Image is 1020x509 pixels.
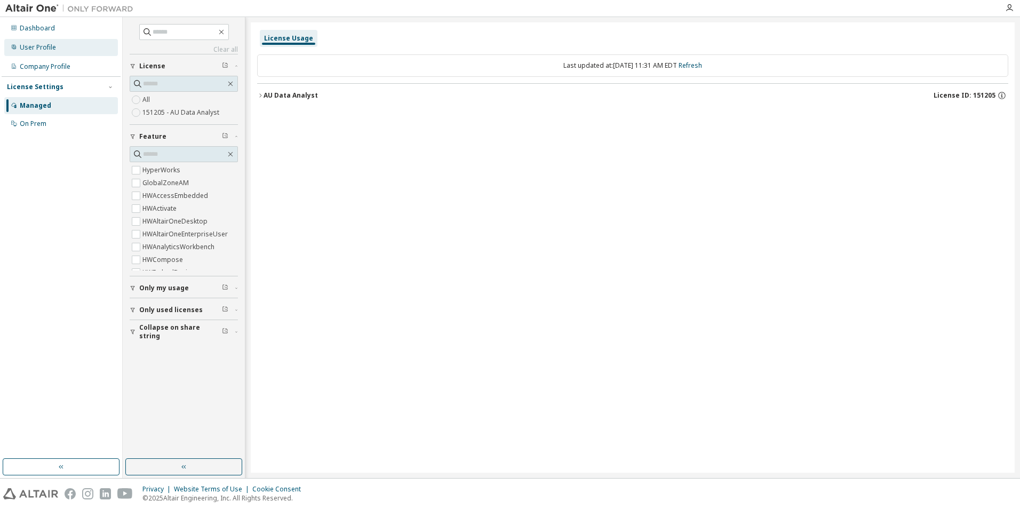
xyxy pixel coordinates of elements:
[264,91,318,100] div: AU Data Analyst
[130,45,238,54] a: Clear all
[142,266,193,279] label: HWEmbedBasic
[252,485,307,494] div: Cookie Consent
[142,106,221,119] label: 151205 - AU Data Analyst
[130,125,238,148] button: Feature
[139,62,165,70] span: License
[139,132,166,141] span: Feature
[142,93,152,106] label: All
[3,488,58,499] img: altair_logo.svg
[20,62,70,71] div: Company Profile
[222,306,228,314] span: Clear filter
[142,202,179,215] label: HWActivate
[117,488,133,499] img: youtube.svg
[142,485,174,494] div: Privacy
[679,61,702,70] a: Refresh
[139,306,203,314] span: Only used licenses
[139,284,189,292] span: Only my usage
[130,276,238,300] button: Only my usage
[257,84,1008,107] button: AU Data AnalystLicense ID: 151205
[222,62,228,70] span: Clear filter
[174,485,252,494] div: Website Terms of Use
[20,43,56,52] div: User Profile
[222,132,228,141] span: Clear filter
[5,3,139,14] img: Altair One
[130,320,238,344] button: Collapse on share string
[139,323,222,340] span: Collapse on share string
[142,228,230,241] label: HWAltairOneEnterpriseUser
[142,241,217,253] label: HWAnalyticsWorkbench
[142,189,210,202] label: HWAccessEmbedded
[142,253,185,266] label: HWCompose
[934,91,995,100] span: License ID: 151205
[100,488,111,499] img: linkedin.svg
[142,494,307,503] p: © 2025 Altair Engineering, Inc. All Rights Reserved.
[264,34,313,43] div: License Usage
[222,328,228,336] span: Clear filter
[82,488,93,499] img: instagram.svg
[142,177,191,189] label: GlobalZoneAM
[20,101,51,110] div: Managed
[142,164,182,177] label: HyperWorks
[130,54,238,78] button: License
[7,83,63,91] div: License Settings
[20,24,55,33] div: Dashboard
[65,488,76,499] img: facebook.svg
[130,298,238,322] button: Only used licenses
[257,54,1008,77] div: Last updated at: [DATE] 11:31 AM EDT
[20,120,46,128] div: On Prem
[142,215,210,228] label: HWAltairOneDesktop
[222,284,228,292] span: Clear filter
